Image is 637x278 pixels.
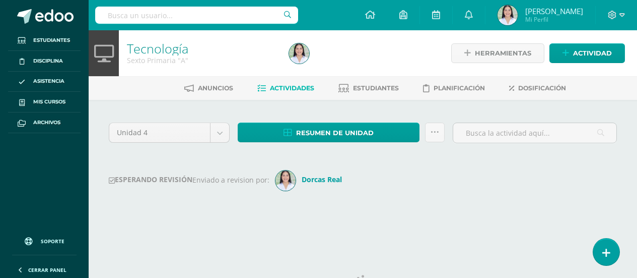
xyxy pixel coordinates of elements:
[475,44,531,63] span: Herramientas
[498,5,518,25] img: 14536fa6949afcbee78f4ea450bb76df.png
[127,41,277,55] h1: Tecnología
[257,80,314,96] a: Actividades
[12,228,77,252] a: Soporte
[8,113,81,133] a: Archivos
[127,40,188,57] a: Tecnología
[525,15,583,24] span: Mi Perfil
[109,123,229,142] a: Unidad 4
[573,44,612,63] span: Actividad
[8,72,81,92] a: Asistencia
[518,84,566,92] span: Dosificación
[275,171,296,191] img: 9cd7da07935ab9f579b96210d6058be5.png
[270,84,314,92] span: Actividades
[192,175,269,184] span: Enviado a revision por:
[8,92,81,113] a: Mis cursos
[117,123,202,142] span: Unidad 4
[33,119,60,127] span: Archivos
[453,123,616,143] input: Busca la actividad aquí...
[296,124,374,142] span: Resumen de unidad
[33,57,63,65] span: Disciplina
[549,43,625,63] a: Actividad
[28,266,66,273] span: Cerrar panel
[184,80,233,96] a: Anuncios
[451,43,544,63] a: Herramientas
[238,123,419,142] a: Resumen de unidad
[434,84,485,92] span: Planificación
[302,175,342,184] strong: Dorcas Real
[33,98,65,106] span: Mis cursos
[198,84,233,92] span: Anuncios
[41,238,64,245] span: Soporte
[33,77,64,85] span: Asistencia
[33,36,70,44] span: Estudiantes
[289,43,309,64] img: 14536fa6949afcbee78f4ea450bb76df.png
[8,30,81,51] a: Estudiantes
[127,55,277,65] div: Sexto Primaria 'A'
[525,6,583,16] span: [PERSON_NAME]
[95,7,298,24] input: Busca un usuario...
[338,80,399,96] a: Estudiantes
[509,80,566,96] a: Dosificación
[353,84,399,92] span: Estudiantes
[423,80,485,96] a: Planificación
[8,51,81,72] a: Disciplina
[275,175,346,184] a: Dorcas Real
[109,175,192,184] strong: ESPERANDO REVISIÓN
